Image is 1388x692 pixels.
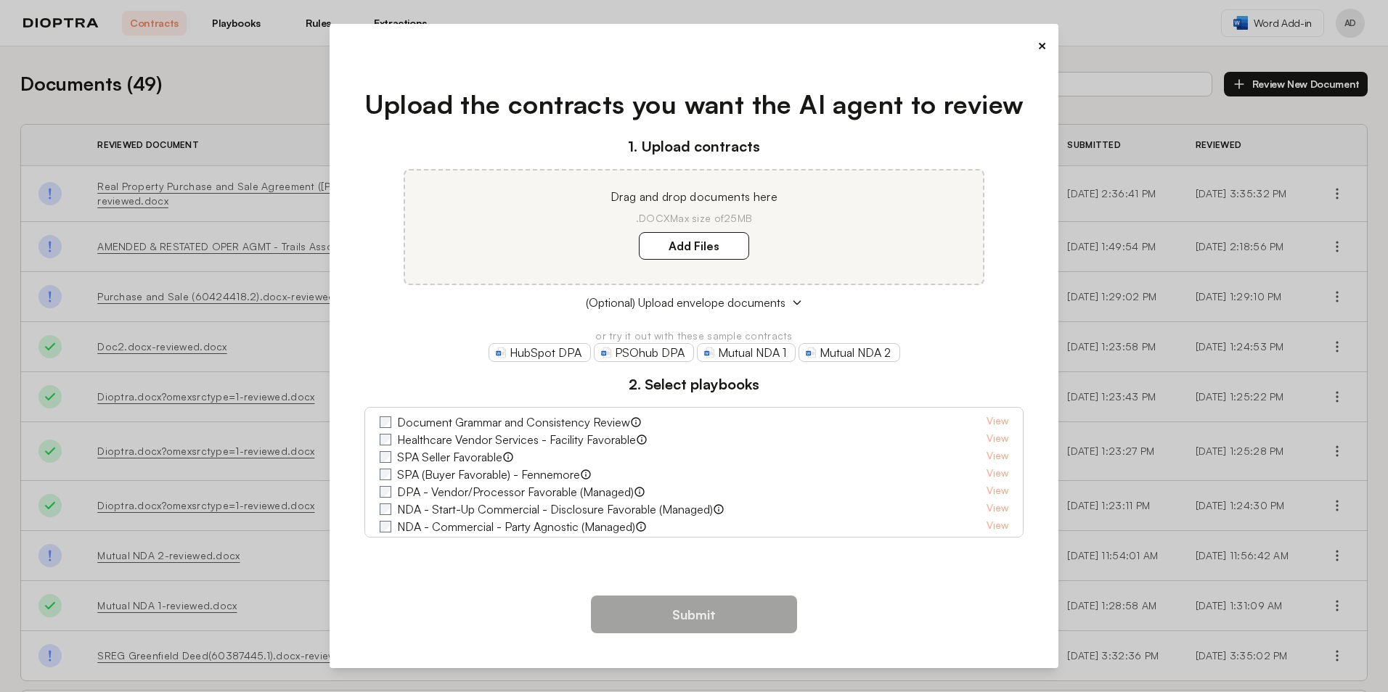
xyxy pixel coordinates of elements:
a: Mutual NDA 2 [799,343,900,362]
a: View [987,448,1008,466]
span: (Optional) Upload envelope documents [586,294,785,311]
label: NDA - Commercial - Party Agnostic (Managed) [397,518,635,535]
label: SPA Seller Favorable [397,448,502,466]
a: View [987,501,1008,518]
button: Submit [591,596,797,633]
a: View [987,431,1008,448]
a: View [987,535,1008,553]
button: (Optional) Upload envelope documents [364,294,1024,311]
label: DPA - Customer/Controller Favorable (Managed) [397,535,647,553]
label: DPA - Vendor/Processor Favorable (Managed) [397,483,634,501]
label: SPA (Buyer Favorable) - Fennemore [397,466,580,483]
h3: 2. Select playbooks [364,374,1024,395]
a: View [987,483,1008,501]
a: Mutual NDA 1 [697,343,796,362]
a: PSOhub DPA [594,343,694,362]
a: View [987,518,1008,535]
a: View [987,466,1008,483]
label: NDA - Start-Up Commercial - Disclosure Favorable (Managed) [397,501,713,518]
a: HubSpot DPA [489,343,591,362]
p: or try it out with these sample contracts [364,329,1024,343]
label: Add Files [639,232,749,260]
a: View [987,413,1008,431]
label: Document Grammar and Consistency Review [397,413,630,431]
label: Healthcare Vendor Services - Facility Favorable [397,431,636,448]
h3: 1. Upload contracts [364,136,1024,157]
p: Drag and drop documents here [422,188,966,205]
p: .DOCX Max size of 25MB [422,211,966,226]
h1: Upload the contracts you want the AI agent to review [364,85,1024,124]
button: × [1037,36,1047,56]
